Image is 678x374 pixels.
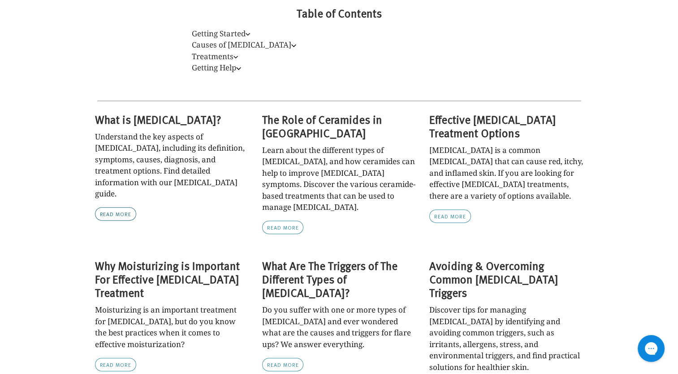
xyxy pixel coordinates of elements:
iframe: Gorgias live chat messenger [633,332,669,365]
a: Getting Started [192,28,250,39]
a: Read more: The Role of Ceramides in Eczema [262,221,304,234]
a: Effective [MEDICAL_DATA] Treatment Options [429,113,583,139]
a: Causes of [MEDICAL_DATA] [192,39,296,50]
a: What Are The Triggers of The Different Types of [MEDICAL_DATA]? [262,259,416,299]
h2: Table of Contents [178,6,500,20]
a: What is [MEDICAL_DATA]? [95,113,249,126]
div: Moisturizing is an important treatment for [MEDICAL_DATA], but do you know the best practices whe... [95,304,249,350]
a: Read more: Effective Eczema Treatment Options [429,209,471,223]
a: Treatments [192,51,238,61]
a: Why Moisturizing is Important For Effective [MEDICAL_DATA] Treatment [95,259,249,299]
a: Read more: What Are The Triggers of The Different Types of Eczema? [262,358,304,371]
a: Avoiding & Overcoming Common [MEDICAL_DATA] Triggers [429,259,583,299]
a: Read more: What is Eczema? [95,207,137,221]
div: Understand the key aspects of [MEDICAL_DATA], including its definition, symptoms, causes, diagnos... [95,131,249,200]
div: Discover tips for managing [MEDICAL_DATA] by identifying and avoiding common triggers, such as ir... [429,304,583,373]
div: [MEDICAL_DATA] is a common [MEDICAL_DATA] that can cause red, itchy, and inflamed skin. If you ar... [429,144,583,202]
a: Read more: Why Moisturizing is Important For Effective Eczema Treatment [95,358,137,371]
a: The Role of Ceramides in [GEOGRAPHIC_DATA] [262,113,416,139]
div: Learn about the different types of [MEDICAL_DATA], and how ceramides can help to improve [MEDICAL... [262,144,416,213]
div: Do you suffer with one or more types of [MEDICAL_DATA] and ever wondered what are the causes and ... [262,304,416,350]
a: Getting Help [192,62,241,73]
